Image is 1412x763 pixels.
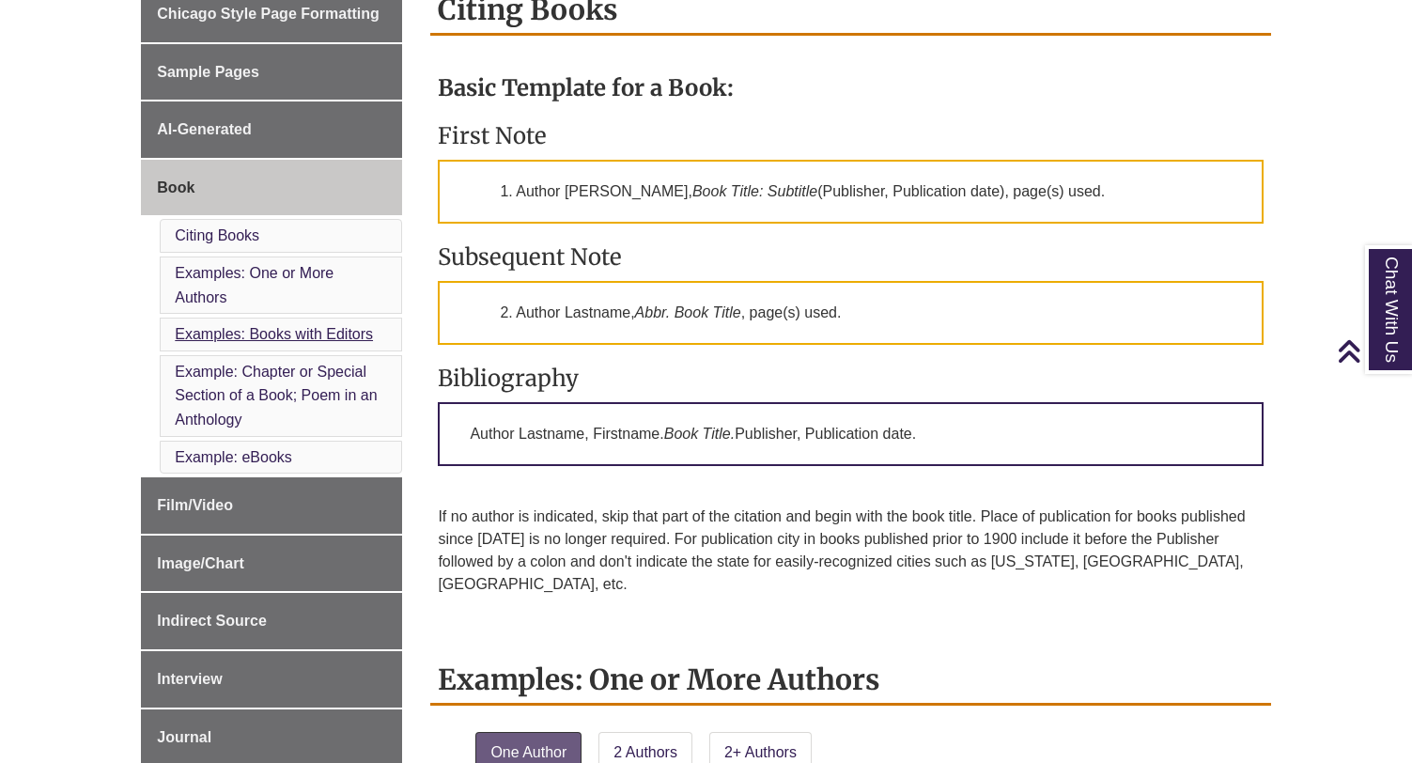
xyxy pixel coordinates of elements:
em: Book Title. [664,426,735,442]
h3: Bibliography [438,364,1263,393]
span: Journal [157,729,211,745]
span: Interview [157,671,222,687]
span: Film/Video [157,497,233,513]
a: Back to Top [1337,338,1407,364]
a: AI-Generated [141,101,402,158]
p: If no author is indicated, skip that part of the citation and begin with the book title. Place of... [438,506,1263,596]
em: Book Title: Subtitle [692,183,817,199]
a: Examples: Books with Editors [175,326,373,342]
a: Film/Video [141,477,402,534]
a: Interview [141,651,402,708]
h3: Subsequent Note [438,242,1263,272]
a: Citing Books [175,227,259,243]
p: Author Lastname, Firstname. Publisher, Publication date. [438,402,1263,466]
span: Sample Pages [157,64,259,80]
strong: Basic Template for a Book: [438,73,734,102]
a: Examples: One or More Authors [175,265,334,305]
em: Abbr. Book Title [635,304,741,320]
span: Book [157,179,194,195]
span: Chicago Style Page Formatting [157,6,379,22]
span: Image/Chart [157,555,243,571]
h3: First Note [438,121,1263,150]
p: 1. Author [PERSON_NAME], (Publisher, Publication date), page(s) used. [438,160,1263,224]
span: AI-Generated [157,121,251,137]
a: Indirect Source [141,593,402,649]
a: Sample Pages [141,44,402,101]
a: Image/Chart [141,536,402,592]
span: Indirect Source [157,613,266,629]
a: Book [141,160,402,216]
h2: Examples: One or More Authors [430,656,1270,706]
a: Example: Chapter or Special Section of a Book; Poem in an Anthology [175,364,377,428]
p: 2. Author Lastname, , page(s) used. [438,281,1263,345]
a: Example: eBooks [175,449,292,465]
